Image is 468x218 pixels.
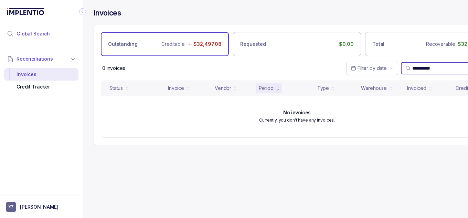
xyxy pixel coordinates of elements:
[94,8,121,18] h4: Invoices
[102,65,125,72] div: Remaining page entries
[6,202,76,212] button: User initials[PERSON_NAME]
[361,85,387,92] div: Warehouse
[161,41,185,48] p: Creditable
[259,85,274,92] div: Period
[283,110,310,115] h6: No invoices
[10,81,73,93] div: Credit Tracker
[10,68,73,81] div: Invoices
[351,65,387,72] search: Date Range Picker
[78,8,87,16] div: Collapse Icon
[358,65,387,71] span: Filter by date
[20,204,58,210] p: [PERSON_NAME]
[102,65,125,72] p: 0 invoices
[372,41,384,48] p: Total
[426,41,455,48] p: Recoverable
[6,202,16,212] span: User initials
[17,30,50,37] span: Global Search
[4,51,78,66] button: Reconciliations
[259,117,335,124] p: Currently, you don't have any invoices.
[317,85,329,92] div: Type
[168,85,184,92] div: Invoice
[240,41,266,48] p: Requested
[108,41,137,48] p: Outstanding
[17,55,53,62] span: Reconciliations
[109,85,123,92] div: Status
[407,85,426,92] div: Invoiced
[215,85,231,92] div: Vendor
[4,67,78,95] div: Reconciliations
[193,41,222,48] p: $32,497.08
[339,41,354,48] p: $0.00
[346,62,398,75] button: Date Range Picker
